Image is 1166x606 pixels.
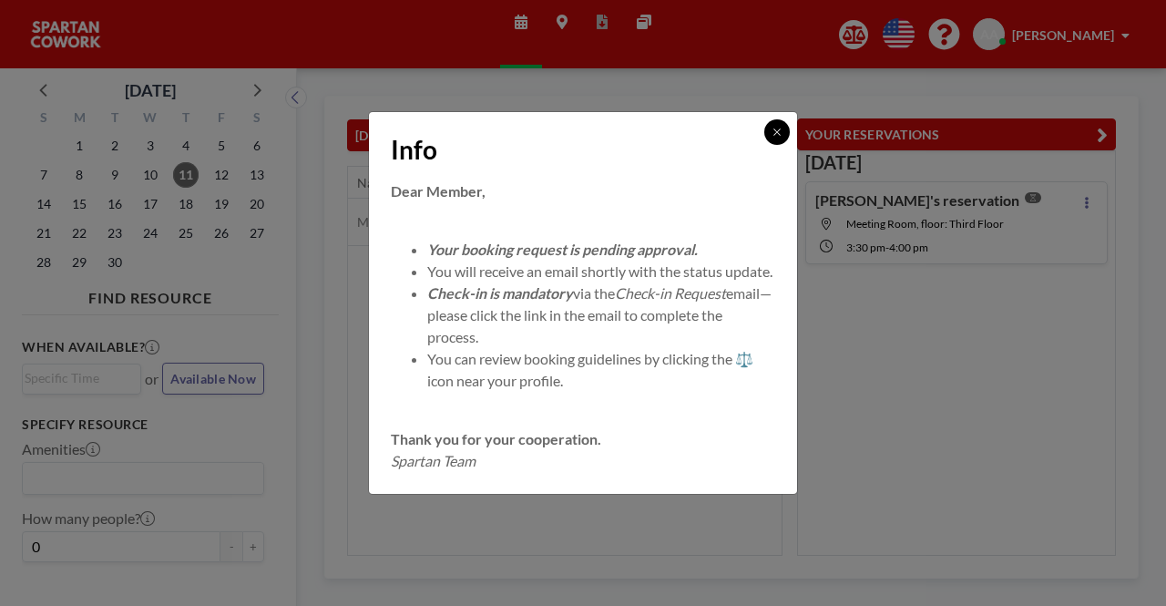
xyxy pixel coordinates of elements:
[427,348,775,392] li: You can review booking guidelines by clicking the ⚖️ icon near your profile.
[391,430,601,447] strong: Thank you for your cooperation.
[427,261,775,282] li: You will receive an email shortly with the status update.
[391,134,437,166] span: Info
[427,282,775,348] li: via the email—please click the link in the email to complete the process.
[427,284,573,302] em: Check-in is mandatory
[391,452,476,469] em: Spartan Team
[427,241,698,258] em: Your booking request is pending approval.
[391,182,486,200] strong: Dear Member,
[615,284,726,302] em: Check-in Request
